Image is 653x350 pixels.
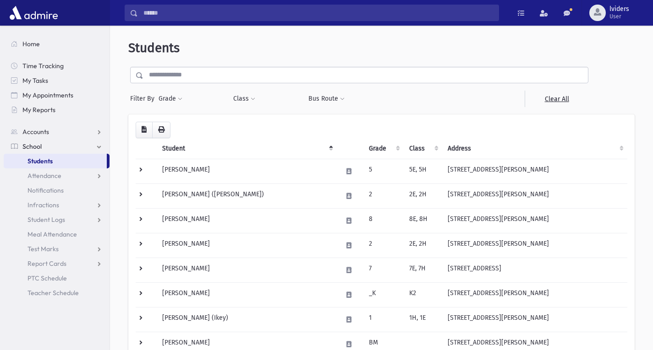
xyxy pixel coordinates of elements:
a: My Tasks [4,73,110,88]
a: Teacher Schedule [4,285,110,300]
a: Meal Attendance [4,227,110,242]
a: Infractions [4,198,110,212]
span: Students [27,157,53,165]
td: 5 [363,159,404,183]
a: Time Tracking [4,59,110,73]
td: 7E, 7H [404,258,442,282]
span: Student Logs [27,215,65,224]
a: Notifications [4,183,110,198]
a: Student Logs [4,212,110,227]
td: [STREET_ADDRESS][PERSON_NAME] [442,183,627,208]
td: 2 [363,233,404,258]
td: 8E, 8H [404,208,442,233]
td: [PERSON_NAME] (Ikey) [157,307,337,332]
td: [STREET_ADDRESS] [442,258,627,282]
td: [STREET_ADDRESS][PERSON_NAME] [442,208,627,233]
button: Bus Route [308,91,345,107]
td: 1H, 1E [404,307,442,332]
input: Search [138,5,499,21]
td: 1 [363,307,404,332]
td: K2 [404,282,442,307]
span: My Reports [22,106,55,114]
span: My Tasks [22,76,48,85]
a: PTC Schedule [4,271,110,285]
td: 7 [363,258,404,282]
td: 2 [363,183,404,208]
td: [PERSON_NAME] [157,208,337,233]
span: Meal Attendance [27,230,77,238]
span: Infractions [27,201,59,209]
td: [PERSON_NAME] ([PERSON_NAME]) [157,183,337,208]
td: [STREET_ADDRESS][PERSON_NAME] [442,307,627,332]
td: [PERSON_NAME] [157,159,337,183]
td: 8 [363,208,404,233]
a: Attendance [4,168,110,183]
span: School [22,142,42,151]
td: _K [363,282,404,307]
a: Home [4,37,110,51]
td: [STREET_ADDRESS][PERSON_NAME] [442,233,627,258]
span: Time Tracking [22,62,64,70]
a: Test Marks [4,242,110,256]
button: CSV [136,122,153,138]
td: [STREET_ADDRESS][PERSON_NAME] [442,282,627,307]
span: Filter By [130,94,158,103]
a: My Reports [4,102,110,117]
span: Students [128,40,180,55]
td: 5E, 5H [404,159,442,183]
span: User [609,13,629,20]
button: Class [233,91,256,107]
span: Accounts [22,128,49,136]
span: My Appointments [22,91,73,99]
a: School [4,139,110,154]
td: 2E, 2H [404,183,442,208]
th: Student: activate to sort column descending [157,138,337,159]
span: PTC Schedule [27,274,67,282]
img: AdmirePro [7,4,60,22]
span: Report Cards [27,259,66,268]
a: Clear All [525,91,588,107]
td: [PERSON_NAME] [157,258,337,282]
th: Class: activate to sort column ascending [404,138,442,159]
th: Grade: activate to sort column ascending [363,138,404,159]
td: [PERSON_NAME] [157,282,337,307]
span: Teacher Schedule [27,289,79,297]
td: 2E, 2H [404,233,442,258]
th: Address: activate to sort column ascending [442,138,627,159]
span: Notifications [27,186,64,194]
td: [STREET_ADDRESS][PERSON_NAME] [442,159,627,183]
td: [PERSON_NAME] [157,233,337,258]
span: Home [22,40,40,48]
button: Print [152,122,170,138]
a: My Appointments [4,88,110,102]
button: Grade [158,91,183,107]
span: Test Marks [27,245,59,253]
a: Students [4,154,107,168]
span: lviders [609,5,629,13]
a: Report Cards [4,256,110,271]
a: Accounts [4,124,110,139]
span: Attendance [27,172,61,180]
